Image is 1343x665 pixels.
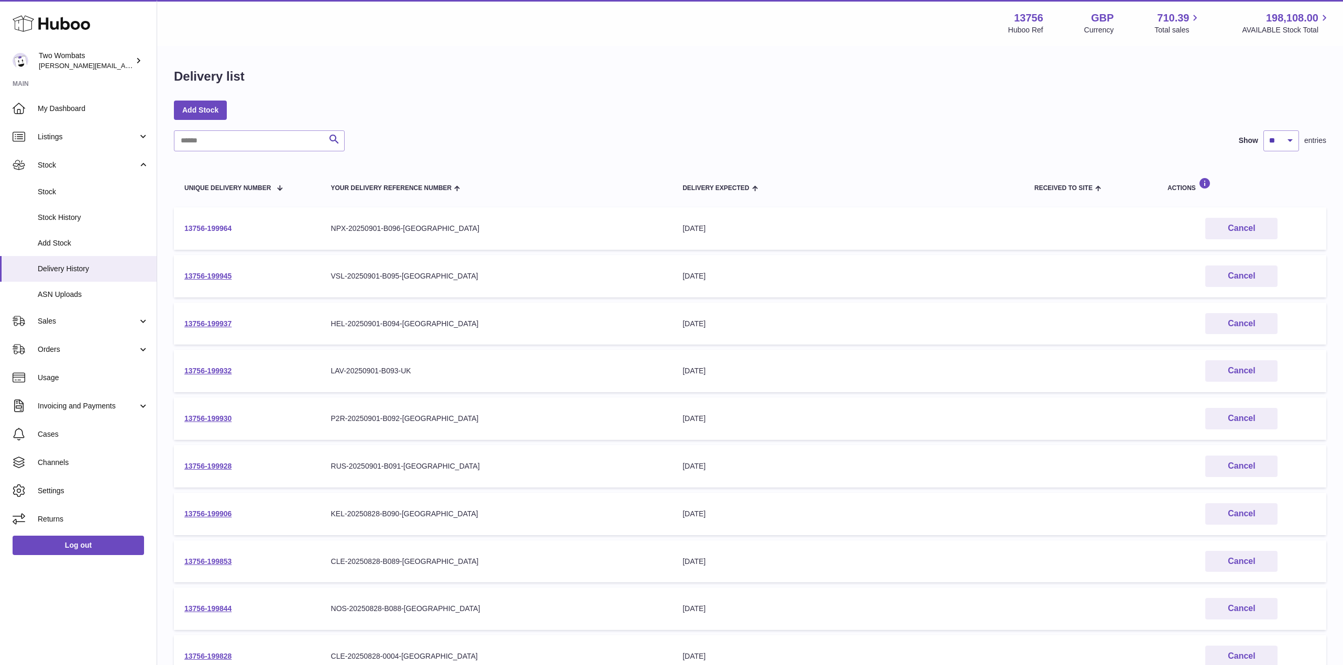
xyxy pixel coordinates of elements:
[331,224,662,234] div: NPX-20250901-B096-[GEOGRAPHIC_DATA]
[184,462,232,470] a: 13756-199928
[1154,25,1201,35] span: Total sales
[38,213,149,223] span: Stock History
[331,557,662,567] div: CLE-20250828-B089-[GEOGRAPHIC_DATA]
[38,238,149,248] span: Add Stock
[38,345,138,354] span: Orders
[1266,11,1318,25] span: 198,108.00
[1084,25,1114,35] div: Currency
[184,272,232,280] a: 13756-199945
[331,414,662,424] div: P2R-20250901-B092-[GEOGRAPHIC_DATA]
[331,319,662,329] div: HEL-20250901-B094-[GEOGRAPHIC_DATA]
[39,61,266,70] span: [PERSON_NAME][EMAIL_ADDRESS][PERSON_NAME][DOMAIN_NAME]
[1205,456,1278,477] button: Cancel
[38,401,138,411] span: Invoicing and Payments
[682,651,1014,661] div: [DATE]
[682,271,1014,281] div: [DATE]
[1205,551,1278,572] button: Cancel
[1304,136,1326,146] span: entries
[1205,265,1278,287] button: Cancel
[682,185,749,192] span: Delivery Expected
[38,514,149,524] span: Returns
[184,604,232,613] a: 13756-199844
[38,187,149,197] span: Stock
[38,373,149,383] span: Usage
[39,51,133,71] div: Two Wombats
[184,185,271,192] span: Unique Delivery Number
[331,509,662,519] div: KEL-20250828-B090-[GEOGRAPHIC_DATA]
[184,414,232,423] a: 13756-199930
[1242,25,1330,35] span: AVAILABLE Stock Total
[682,557,1014,567] div: [DATE]
[1205,503,1278,525] button: Cancel
[331,604,662,614] div: NOS-20250828-B088-[GEOGRAPHIC_DATA]
[1205,313,1278,335] button: Cancel
[38,264,149,274] span: Delivery History
[682,414,1014,424] div: [DATE]
[1205,408,1278,429] button: Cancel
[184,224,232,232] a: 13756-199964
[331,271,662,281] div: VSL-20250901-B095-[GEOGRAPHIC_DATA]
[13,536,144,555] a: Log out
[1034,185,1093,192] span: Received to Site
[38,290,149,300] span: ASN Uploads
[13,53,28,69] img: philip.carroll@twowombats.com
[184,367,232,375] a: 13756-199932
[682,604,1014,614] div: [DATE]
[38,486,149,496] span: Settings
[682,366,1014,376] div: [DATE]
[1157,11,1189,25] span: 710.39
[682,319,1014,329] div: [DATE]
[682,509,1014,519] div: [DATE]
[184,652,232,660] a: 13756-199828
[331,461,662,471] div: RUS-20250901-B091-[GEOGRAPHIC_DATA]
[38,132,138,142] span: Listings
[38,429,149,439] span: Cases
[184,557,232,566] a: 13756-199853
[1154,11,1201,35] a: 710.39 Total sales
[331,185,452,192] span: Your Delivery Reference Number
[38,160,138,170] span: Stock
[38,316,138,326] span: Sales
[1091,11,1114,25] strong: GBP
[331,366,662,376] div: LAV-20250901-B093-UK
[184,509,232,518] a: 13756-199906
[1205,360,1278,382] button: Cancel
[38,458,149,468] span: Channels
[682,224,1014,234] div: [DATE]
[174,68,245,85] h1: Delivery list
[1014,11,1043,25] strong: 13756
[174,101,227,119] a: Add Stock
[184,319,232,328] a: 13756-199937
[682,461,1014,471] div: [DATE]
[1008,25,1043,35] div: Huboo Ref
[331,651,662,661] div: CLE-20250828-0004-[GEOGRAPHIC_DATA]
[1168,178,1316,192] div: Actions
[1242,11,1330,35] a: 198,108.00 AVAILABLE Stock Total
[1205,598,1278,619] button: Cancel
[38,104,149,114] span: My Dashboard
[1239,136,1258,146] label: Show
[1205,218,1278,239] button: Cancel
